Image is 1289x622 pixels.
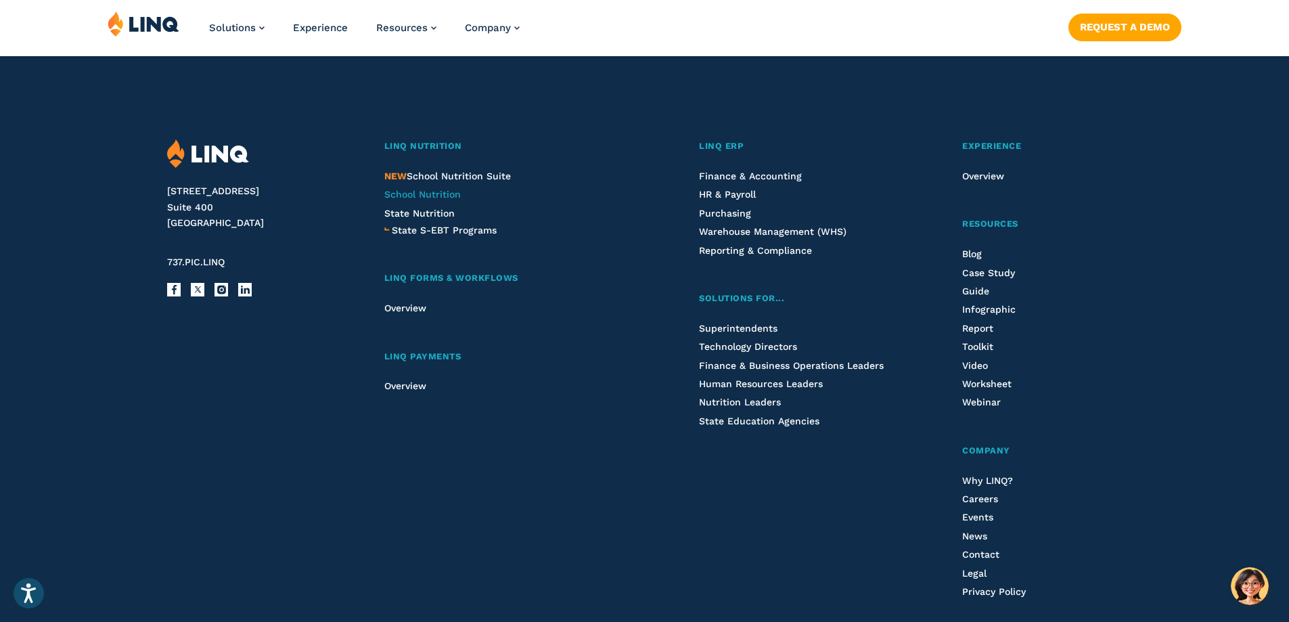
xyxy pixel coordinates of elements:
a: State Education Agencies [699,416,819,426]
span: Company [962,445,1010,456]
a: LINQ ERP [699,139,891,154]
a: X [191,283,204,296]
a: Instagram [214,283,228,296]
span: School Nutrition Suite [384,171,511,181]
span: LINQ ERP [699,141,744,151]
a: Overview [384,380,426,391]
address: [STREET_ADDRESS] Suite 400 [GEOGRAPHIC_DATA] [167,183,352,231]
img: LINQ | K‑12 Software [167,139,249,169]
a: Finance & Business Operations Leaders [699,360,884,371]
span: Solutions [209,22,256,34]
a: School Nutrition [384,189,461,200]
span: State S-EBT Programs [392,225,497,236]
a: Facebook [167,283,181,296]
a: Reporting & Compliance [699,245,812,256]
a: Purchasing [699,208,751,219]
span: LINQ Forms & Workflows [384,273,518,283]
nav: Primary Navigation [209,11,520,55]
a: LINQ Forms & Workflows [384,271,629,286]
span: Resources [376,22,428,34]
a: LinkedIn [238,283,252,296]
a: Resources [962,217,1121,231]
a: Toolkit [962,341,993,352]
span: Warehouse Management (WHS) [699,226,846,237]
a: Superintendents [699,323,777,334]
a: Overview [384,303,426,313]
a: Finance & Accounting [699,171,802,181]
span: Resources [962,219,1018,229]
nav: Button Navigation [1068,11,1181,41]
a: News [962,531,987,541]
a: Case Study [962,267,1015,278]
a: Request a Demo [1068,14,1181,41]
a: NEWSchool Nutrition Suite [384,171,511,181]
a: Experience [962,139,1121,154]
a: Legal [962,568,987,579]
a: HR & Payroll [699,189,756,200]
span: Experience [962,141,1021,151]
a: Experience [293,22,348,34]
a: LINQ Payments [384,350,629,364]
a: Company [465,22,520,34]
a: Contact [962,549,999,560]
span: Company [465,22,511,34]
a: Privacy Policy [962,586,1026,597]
a: Solutions [209,22,265,34]
a: Overview [962,171,1004,181]
a: State Nutrition [384,208,455,219]
a: Video [962,360,988,371]
a: State S-EBT Programs [392,223,497,238]
a: Blog [962,248,982,259]
a: Worksheet [962,378,1012,389]
a: Events [962,512,993,523]
img: LINQ | K‑12 Software [108,11,179,37]
span: Careers [962,493,998,504]
a: Human Resources Leaders [699,378,823,389]
span: LINQ Nutrition [384,141,462,151]
a: Report [962,323,993,334]
a: Company [962,444,1121,458]
a: Nutrition Leaders [699,397,781,407]
a: Why LINQ? [962,475,1013,486]
span: LINQ Payments [384,351,461,361]
a: Technology Directors [699,341,797,352]
a: Webinar [962,397,1001,407]
a: LINQ Nutrition [384,139,629,154]
button: Hello, have a question? Let’s chat. [1231,567,1269,605]
a: Guide [962,286,989,296]
span: 737.PIC.LINQ [167,257,225,267]
a: Infographic [962,304,1016,315]
span: NEW [384,171,407,181]
a: Resources [376,22,436,34]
